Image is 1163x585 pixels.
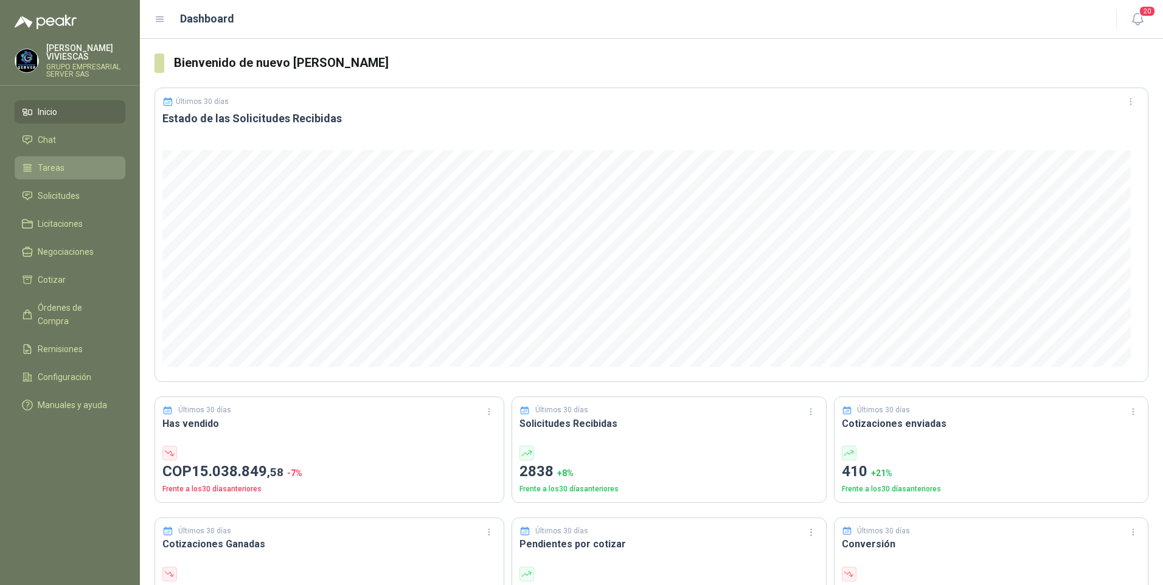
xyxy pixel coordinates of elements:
p: Frente a los 30 días anteriores [519,483,819,495]
h1: Dashboard [180,10,234,27]
h3: Cotizaciones Ganadas [162,536,496,552]
a: Inicio [15,100,125,123]
span: -7 % [287,468,302,478]
span: Tareas [38,161,64,175]
button: 20 [1127,9,1148,30]
a: Configuración [15,365,125,389]
span: Negociaciones [38,245,94,258]
span: Cotizar [38,273,66,286]
span: Manuales y ayuda [38,398,107,412]
span: + 21 % [871,468,892,478]
h3: Solicitudes Recibidas [519,416,819,431]
a: Negociaciones [15,240,125,263]
img: Company Logo [15,49,38,72]
p: Frente a los 30 días anteriores [842,483,1141,495]
span: Configuración [38,370,91,384]
h3: Has vendido [162,416,496,431]
a: Órdenes de Compra [15,296,125,333]
a: Tareas [15,156,125,179]
p: 410 [842,460,1141,483]
p: Últimos 30 días [857,404,910,416]
span: Remisiones [38,342,83,356]
h3: Estado de las Solicitudes Recibidas [162,111,1140,126]
p: 2838 [519,460,819,483]
p: COP [162,460,496,483]
a: Cotizar [15,268,125,291]
p: Frente a los 30 días anteriores [162,483,496,495]
p: [PERSON_NAME] VIVIESCAS [46,44,125,61]
p: Últimos 30 días [535,525,588,537]
h3: Pendientes por cotizar [519,536,819,552]
span: 15.038.849 [192,463,283,480]
a: Licitaciones [15,212,125,235]
span: Solicitudes [38,189,80,202]
a: Manuales y ayuda [15,393,125,417]
span: Órdenes de Compra [38,301,114,328]
h3: Conversión [842,536,1141,552]
a: Chat [15,128,125,151]
p: Últimos 30 días [535,404,588,416]
span: 20 [1139,5,1156,17]
p: Últimos 30 días [178,404,231,416]
span: Licitaciones [38,217,83,230]
span: + 8 % [557,468,574,478]
p: Últimos 30 días [178,525,231,537]
p: Últimos 30 días [857,525,910,537]
span: Inicio [38,105,57,119]
h3: Cotizaciones enviadas [842,416,1141,431]
a: Solicitudes [15,184,125,207]
p: Últimos 30 días [176,97,229,106]
img: Logo peakr [15,15,77,29]
span: ,58 [267,465,283,479]
h3: Bienvenido de nuevo [PERSON_NAME] [174,54,1148,72]
a: Remisiones [15,337,125,361]
p: GRUPO EMPRESARIAL SERVER SAS [46,63,125,78]
span: Chat [38,133,56,147]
